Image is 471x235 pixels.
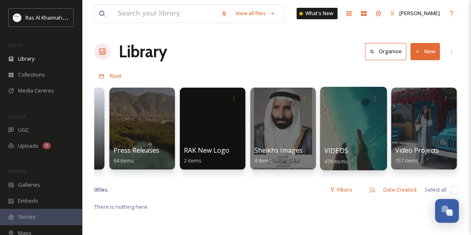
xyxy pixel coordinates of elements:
a: What's New [297,8,337,19]
span: 64 items [113,157,134,164]
div: Date Created [379,182,421,198]
a: Organise [365,43,410,60]
span: Collections [18,71,45,79]
span: COLLECT [8,113,26,120]
div: 8 [43,142,51,149]
button: Organise [365,43,406,60]
span: RAK New Logo Animation [184,146,263,155]
span: Embeds [18,197,38,205]
span: Uploads [18,142,38,150]
span: Ras Al Khaimah Tourism Development Authority [25,14,141,21]
a: Root [110,71,122,81]
span: Press Releases [113,146,159,155]
span: [PERSON_NAME] [399,9,440,17]
span: There is nothing here. [94,203,149,210]
a: Press Releases64 items [113,147,159,164]
span: VIDEOS [324,146,348,155]
img: Logo_RAKTDA_RGB-01.png [13,14,21,22]
a: RAK New Logo Animation2 items [184,147,263,164]
span: MEDIA [8,42,23,48]
a: Library [119,39,167,64]
a: Sheikhs Images4 items [254,147,303,164]
span: Library [18,55,34,63]
span: Sheikhs Images [254,146,303,155]
span: Select all [425,186,446,194]
button: Open Chat [435,199,459,223]
span: 157 items [395,157,419,164]
a: View all files [231,5,279,21]
span: Video Projects [395,146,439,155]
span: Galleries [18,181,40,189]
span: 479 items [324,157,348,165]
a: VIDEOS479 items [324,147,348,165]
span: Media Centres [18,87,54,95]
span: 4 items [254,157,272,164]
input: Search your library [113,5,217,23]
span: Root [110,72,122,79]
span: 0 file s [94,186,108,194]
span: WIDGETS [8,168,27,174]
a: [PERSON_NAME] [386,5,444,21]
a: Video Projects157 items [395,147,439,164]
div: Filters [326,182,356,198]
button: New [410,43,440,60]
span: Stories [18,213,36,221]
span: UGC [18,126,29,134]
span: 2 items [184,157,202,164]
